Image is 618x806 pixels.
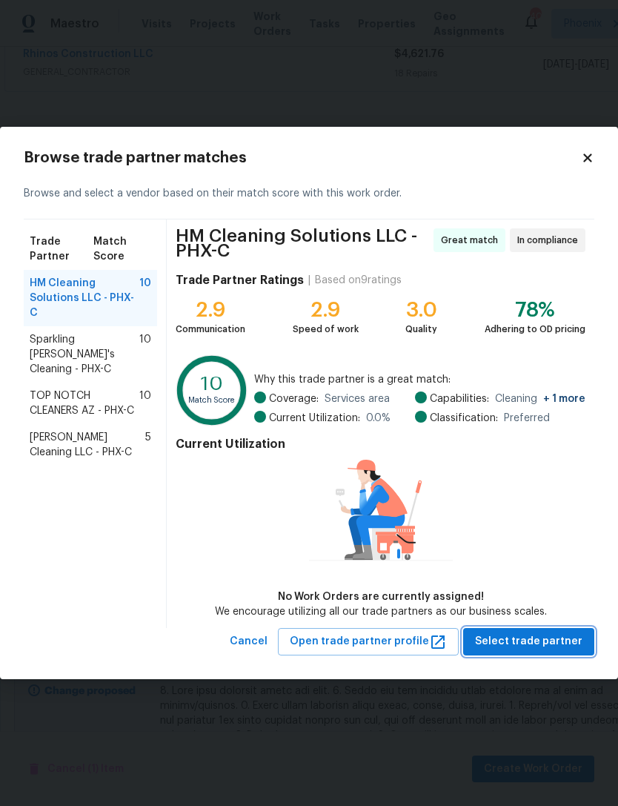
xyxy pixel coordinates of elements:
div: No Work Orders are currently assigned! [215,589,547,604]
text: Match Score [188,396,236,404]
span: Services area [325,392,390,406]
span: 5 [145,430,151,460]
span: In compliance [517,233,584,248]
span: 10 [139,332,151,377]
button: Cancel [224,628,273,655]
span: TOP NOTCH CLEANERS AZ - PHX-C [30,389,139,418]
div: Communication [176,322,245,337]
span: 10 [139,389,151,418]
div: 2.9 [293,303,359,317]
div: Based on 9 ratings [315,273,402,288]
h4: Current Utilization [176,437,585,452]
span: Cleaning [495,392,585,406]
span: HM Cleaning Solutions LLC - PHX-C [30,276,139,320]
span: Great match [441,233,504,248]
h2: Browse trade partner matches [24,151,581,165]
span: Match Score [93,234,151,264]
div: Quality [405,322,437,337]
span: Classification: [430,411,498,426]
span: Open trade partner profile [290,632,447,651]
div: 3.0 [405,303,437,317]
span: 0.0 % [366,411,391,426]
span: Current Utilization: [269,411,360,426]
div: We encourage utilizing all our trade partners as our business scales. [215,604,547,619]
text: 10 [201,374,223,394]
button: Select trade partner [463,628,594,655]
span: Select trade partner [475,632,582,651]
div: | [304,273,315,288]
span: [PERSON_NAME] Cleaning LLC - PHX-C [30,430,145,460]
span: Coverage: [269,392,319,406]
div: 78% [485,303,585,317]
div: Browse and select a vendor based on their match score with this work order. [24,168,594,219]
div: Adhering to OD pricing [485,322,585,337]
span: Why this trade partner is a great match: [254,372,585,387]
div: 2.9 [176,303,245,317]
span: Cancel [230,632,268,651]
h4: Trade Partner Ratings [176,273,304,288]
span: Preferred [504,411,550,426]
span: HM Cleaning Solutions LLC - PHX-C [176,228,429,258]
span: Trade Partner [30,234,93,264]
button: Open trade partner profile [278,628,459,655]
span: Capabilities: [430,392,489,406]
span: + 1 more [543,394,585,404]
span: Sparkling [PERSON_NAME]'s Cleaning - PHX-C [30,332,139,377]
span: 10 [139,276,151,320]
div: Speed of work [293,322,359,337]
